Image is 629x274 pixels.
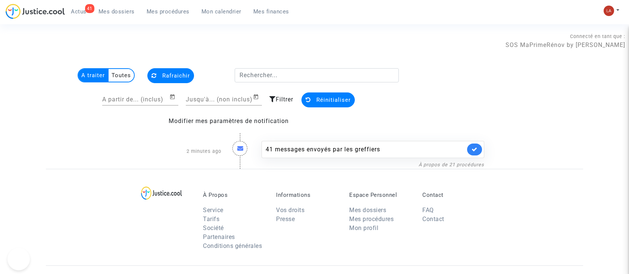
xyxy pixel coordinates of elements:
[71,8,87,15] span: Actus
[349,192,411,198] p: Espace Personnel
[349,224,378,232] a: Mon profil
[203,207,223,214] a: Service
[6,4,65,19] img: jc-logo.svg
[203,215,219,223] a: Tarifs
[422,192,484,198] p: Contact
[141,6,195,17] a: Mes procédures
[203,233,235,240] a: Partenaires
[253,92,262,101] button: Open calendar
[276,215,295,223] a: Presse
[247,6,295,17] a: Mes finances
[203,242,262,249] a: Conditions générales
[349,207,386,214] a: Mes dossiers
[266,145,465,154] div: 41 messages envoyés par les greffiers
[276,192,338,198] p: Informations
[162,72,190,79] span: Rafraichir
[604,6,614,16] img: 3f9b7d9779f7b0ffc2b90d026f0682a9
[422,207,434,214] a: FAQ
[169,117,289,125] a: Modifier mes paramètres de notification
[419,162,484,167] a: À propos de 21 procédures
[85,4,94,13] div: 41
[109,69,134,82] multi-toggle-item: Toutes
[316,97,351,103] span: Réinitialiser
[253,8,289,15] span: Mes finances
[147,68,194,83] button: Rafraichir
[276,96,293,103] span: Filtrer
[169,92,178,101] button: Open calendar
[203,224,224,232] a: Société
[276,207,304,214] a: Vos droits
[78,69,109,82] multi-toggle-item: A traiter
[349,215,394,223] a: Mes procédures
[139,133,227,169] div: 2 minutes ago
[235,68,399,82] input: Rechercher...
[98,8,135,15] span: Mes dossiers
[203,192,265,198] p: À Propos
[147,8,190,15] span: Mes procédures
[301,92,355,107] button: Réinitialiser
[422,215,444,223] a: Contact
[65,6,93,17] a: 41Actus
[93,6,141,17] a: Mes dossiers
[195,6,247,17] a: Mon calendrier
[201,8,241,15] span: Mon calendrier
[570,34,625,39] span: Connecté en tant que :
[7,248,30,270] iframe: Help Scout Beacon - Open
[141,186,182,200] img: logo-lg.svg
